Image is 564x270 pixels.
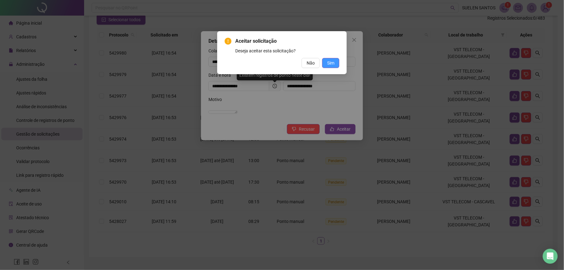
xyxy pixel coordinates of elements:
[302,58,320,68] button: Não
[322,58,339,68] button: Sim
[327,60,334,66] span: Sim
[307,60,315,66] span: Não
[543,249,558,264] div: Open Intercom Messenger
[235,47,339,54] div: Deseja aceitar esta solicitação?
[225,38,232,45] span: exclamation-circle
[235,37,339,45] span: Aceitar solicitação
